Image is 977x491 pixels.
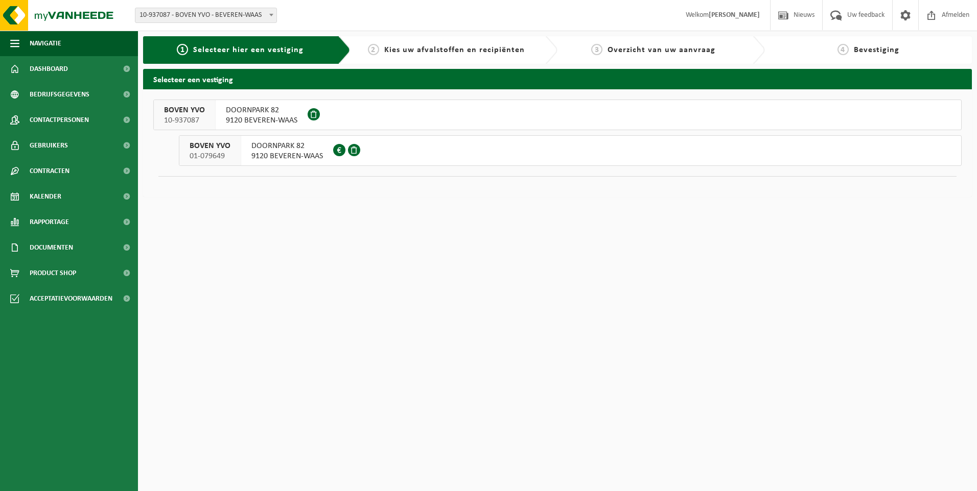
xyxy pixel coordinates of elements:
span: 9120 BEVEREN-WAAS [226,115,297,126]
span: Selecteer hier een vestiging [193,46,304,54]
strong: [PERSON_NAME] [709,11,760,19]
span: Contracten [30,158,69,184]
span: 4 [838,44,849,55]
span: Contactpersonen [30,107,89,133]
span: Bevestiging [854,46,899,54]
button: BOVEN YVO 10-937087 DOORNPARK 829120 BEVEREN-WAAS [153,100,962,130]
span: 01-079649 [190,151,230,161]
span: Overzicht van uw aanvraag [608,46,715,54]
span: 1 [177,44,188,55]
span: Kies uw afvalstoffen en recipiënten [384,46,525,54]
span: 9120 BEVEREN-WAAS [251,151,323,161]
span: Gebruikers [30,133,68,158]
span: Documenten [30,235,73,260]
span: 3 [591,44,602,55]
span: Dashboard [30,56,68,82]
span: DOORNPARK 82 [226,105,297,115]
span: BOVEN YVO [164,105,205,115]
span: Bedrijfsgegevens [30,82,89,107]
span: Kalender [30,184,61,209]
span: 10-937087 - BOVEN YVO - BEVEREN-WAAS [135,8,276,22]
span: Acceptatievoorwaarden [30,286,112,311]
span: 10-937087 [164,115,205,126]
span: BOVEN YVO [190,141,230,151]
button: BOVEN YVO 01-079649 DOORNPARK 829120 BEVEREN-WAAS [179,135,962,166]
h2: Selecteer een vestiging [143,69,972,89]
span: Navigatie [30,31,61,56]
span: 10-937087 - BOVEN YVO - BEVEREN-WAAS [135,8,277,23]
span: Product Shop [30,260,76,286]
span: Rapportage [30,209,69,235]
span: 2 [368,44,379,55]
span: DOORNPARK 82 [251,141,323,151]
